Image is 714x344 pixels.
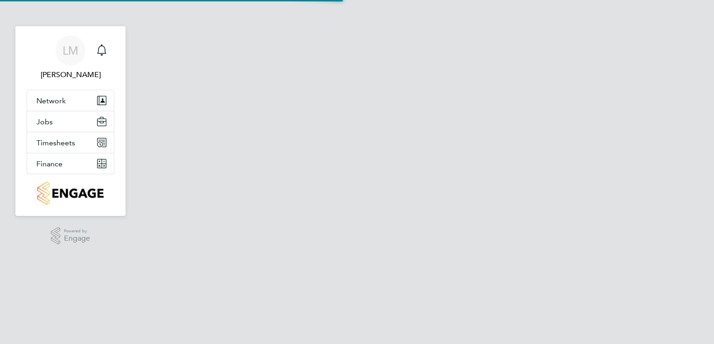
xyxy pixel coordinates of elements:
[37,182,103,205] img: countryside-properties-logo-retina.png
[27,90,114,111] button: Network
[51,227,91,245] a: Powered byEngage
[27,69,114,80] span: Lauren Morton
[36,96,66,105] span: Network
[27,153,114,174] button: Finance
[64,235,90,243] span: Engage
[27,36,114,80] a: LM[PERSON_NAME]
[15,26,126,216] nav: Main navigation
[64,227,90,235] span: Powered by
[63,44,78,57] span: LM
[36,159,63,168] span: Finance
[27,111,114,132] button: Jobs
[36,117,53,126] span: Jobs
[36,138,75,147] span: Timesheets
[27,132,114,153] button: Timesheets
[27,182,114,205] a: Go to home page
